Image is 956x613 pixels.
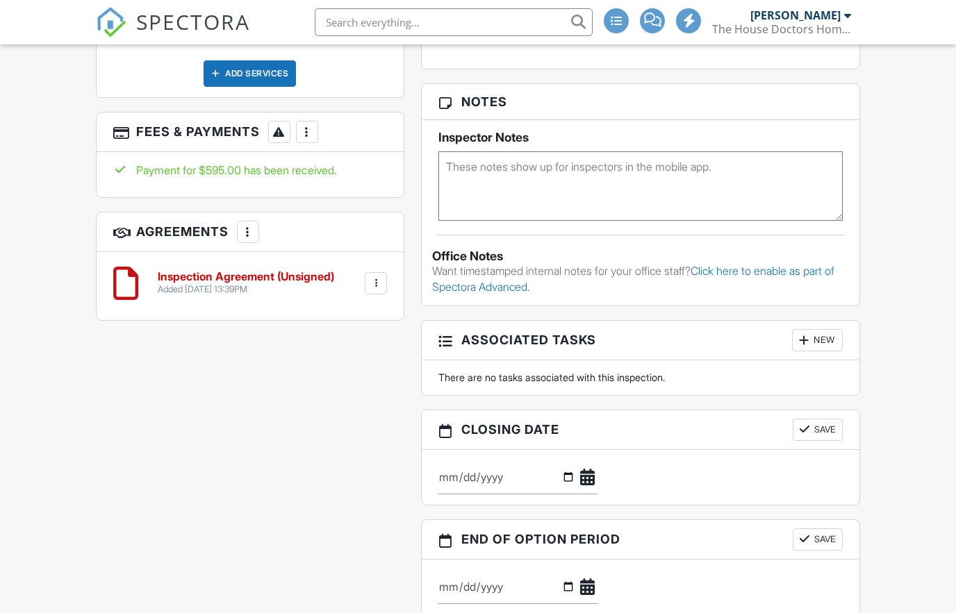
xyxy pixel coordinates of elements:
img: The Best Home Inspection Software - Spectora [96,7,126,37]
h5: Inspector Notes [438,131,843,144]
span: SPECTORA [136,7,250,36]
a: Click here to enable as part of Spectora Advanced. [432,264,834,293]
div: New [792,329,843,351]
div: There are no tasks associated with this inspection. [430,371,851,385]
span: End of Option Period [461,530,620,548]
span: Associated Tasks [461,330,596,349]
p: Want timestamped internal notes for your office staff? [432,263,849,294]
h3: Agreements [97,212,404,252]
h6: Inspection Agreement (Unsigned) [158,271,334,283]
div: Office Notes [432,249,849,263]
h3: Fees & Payments [97,112,404,152]
h3: Notes [422,84,859,120]
div: Add Services [204,60,296,87]
a: SPECTORA [96,19,250,48]
input: Select Date [438,460,597,494]
div: Payment for $595.00 has been received. [113,162,388,178]
button: Save [793,419,843,441]
input: Search everything... [315,8,593,36]
div: Added [DATE] 13:39PM [158,284,334,295]
div: [PERSON_NAME] [750,8,841,22]
input: Select Date [438,570,597,604]
button: Save [793,528,843,551]
a: Inspection Agreement (Unsigned) Added [DATE] 13:39PM [158,271,334,295]
div: The House Doctors Home Inspection Services [712,22,851,36]
span: Closing date [461,420,559,439]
